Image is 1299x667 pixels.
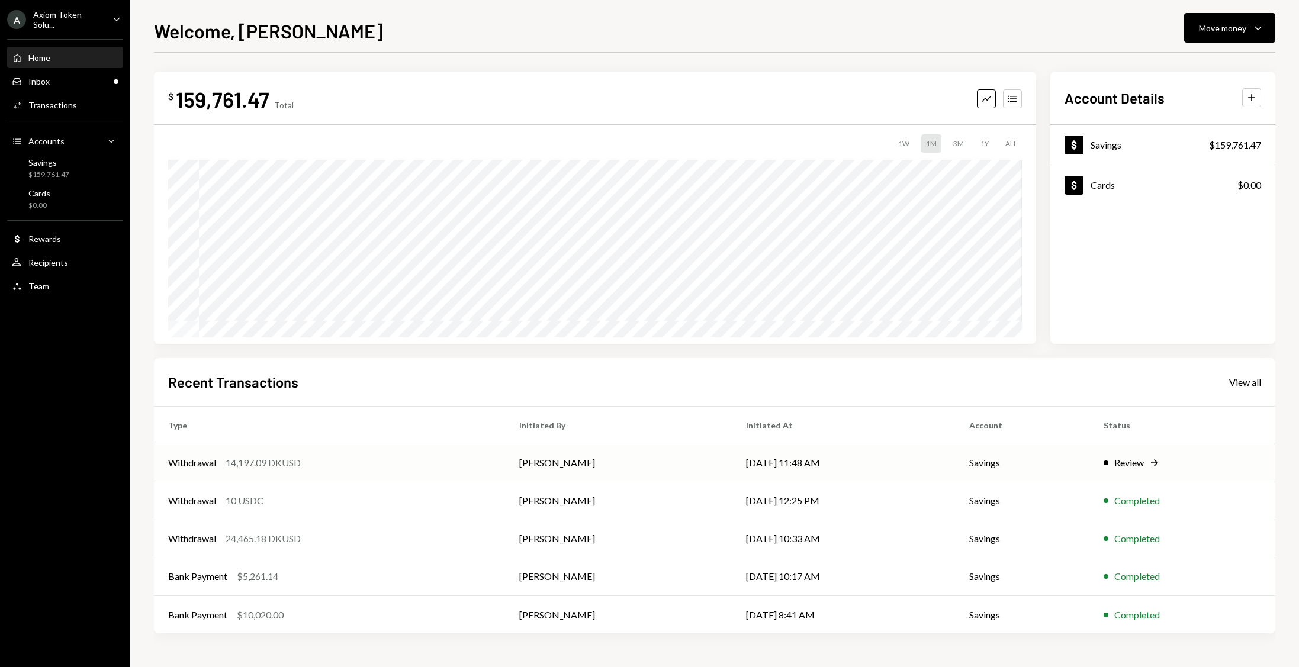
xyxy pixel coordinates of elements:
[955,444,1089,482] td: Savings
[1089,406,1275,444] th: Status
[976,134,993,153] div: 1Y
[732,520,955,558] td: [DATE] 10:33 AM
[168,531,216,546] div: Withdrawal
[948,134,969,153] div: 3M
[237,569,278,584] div: $5,261.14
[7,130,123,152] a: Accounts
[1114,608,1160,622] div: Completed
[7,47,123,68] a: Home
[505,520,732,558] td: [PERSON_NAME]
[505,406,732,444] th: Initiated By
[1091,179,1115,191] div: Cards
[28,76,50,86] div: Inbox
[732,595,955,633] td: [DATE] 8:41 AM
[732,558,955,595] td: [DATE] 10:17 AM
[955,482,1089,520] td: Savings
[168,608,227,622] div: Bank Payment
[176,86,269,112] div: 159,761.47
[1001,134,1022,153] div: ALL
[33,9,103,30] div: Axiom Token Solu...
[28,100,77,110] div: Transactions
[732,444,955,482] td: [DATE] 11:48 AM
[1114,456,1144,470] div: Review
[28,136,65,146] div: Accounts
[168,372,298,392] h2: Recent Transactions
[505,482,732,520] td: [PERSON_NAME]
[955,406,1089,444] th: Account
[168,91,173,102] div: $
[7,275,123,297] a: Team
[154,19,383,43] h1: Welcome, [PERSON_NAME]
[1114,569,1160,584] div: Completed
[168,569,227,584] div: Bank Payment
[7,10,26,29] div: A
[28,188,50,198] div: Cards
[1091,139,1121,150] div: Savings
[28,157,69,167] div: Savings
[28,170,69,180] div: $159,761.47
[7,252,123,273] a: Recipients
[168,494,216,508] div: Withdrawal
[955,595,1089,633] td: Savings
[28,53,50,63] div: Home
[1199,22,1246,34] div: Move money
[1209,138,1261,152] div: $159,761.47
[1229,376,1261,388] div: View all
[1229,375,1261,388] a: View all
[1114,494,1160,508] div: Completed
[154,406,505,444] th: Type
[1184,13,1275,43] button: Move money
[505,558,732,595] td: [PERSON_NAME]
[28,257,68,268] div: Recipients
[1065,88,1165,108] h2: Account Details
[28,201,50,211] div: $0.00
[893,134,914,153] div: 1W
[1050,125,1275,165] a: Savings$159,761.47
[505,595,732,633] td: [PERSON_NAME]
[226,531,301,546] div: 24,465.18 DKUSD
[226,456,301,470] div: 14,197.09 DKUSD
[505,444,732,482] td: [PERSON_NAME]
[7,185,123,213] a: Cards$0.00
[921,134,941,153] div: 1M
[955,520,1089,558] td: Savings
[955,558,1089,595] td: Savings
[7,94,123,115] a: Transactions
[28,234,61,244] div: Rewards
[732,406,955,444] th: Initiated At
[1237,178,1261,192] div: $0.00
[274,100,294,110] div: Total
[732,482,955,520] td: [DATE] 12:25 PM
[168,456,216,470] div: Withdrawal
[7,154,123,182] a: Savings$159,761.47
[226,494,263,508] div: 10 USDC
[1050,165,1275,205] a: Cards$0.00
[237,608,284,622] div: $10,020.00
[28,281,49,291] div: Team
[1114,531,1160,546] div: Completed
[7,228,123,249] a: Rewards
[7,70,123,92] a: Inbox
